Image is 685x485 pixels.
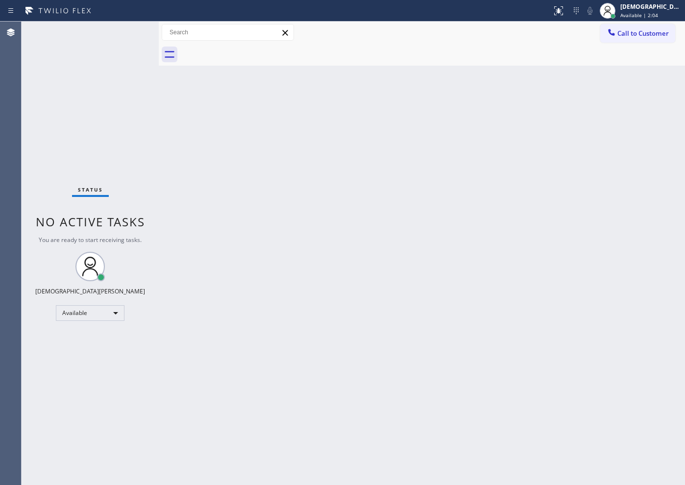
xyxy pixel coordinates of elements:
input: Search [162,24,294,40]
span: Call to Customer [617,29,669,38]
span: No active tasks [36,214,145,230]
button: Call to Customer [600,24,675,43]
span: You are ready to start receiving tasks. [39,236,142,244]
span: Available | 2:04 [620,12,658,19]
div: [DEMOGRAPHIC_DATA][PERSON_NAME] [35,287,145,295]
div: Available [56,305,124,321]
button: Mute [583,4,597,18]
div: [DEMOGRAPHIC_DATA][PERSON_NAME] [620,2,682,11]
span: Status [78,186,103,193]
